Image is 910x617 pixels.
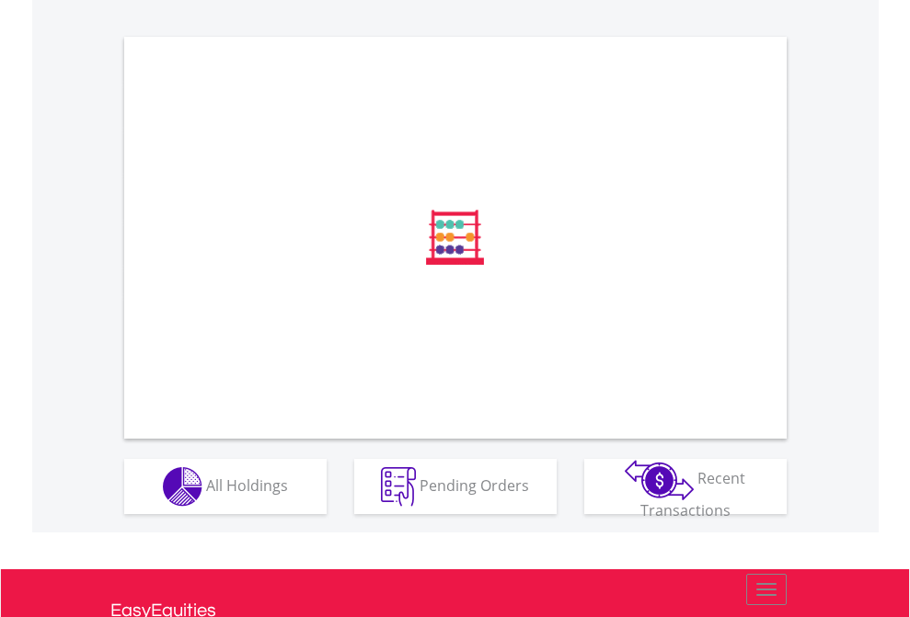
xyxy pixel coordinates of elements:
[381,467,416,507] img: pending_instructions-wht.png
[124,459,327,514] button: All Holdings
[420,474,529,495] span: Pending Orders
[163,467,202,507] img: holdings-wht.png
[206,474,288,495] span: All Holdings
[625,460,694,500] img: transactions-zar-wht.png
[584,459,787,514] button: Recent Transactions
[354,459,557,514] button: Pending Orders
